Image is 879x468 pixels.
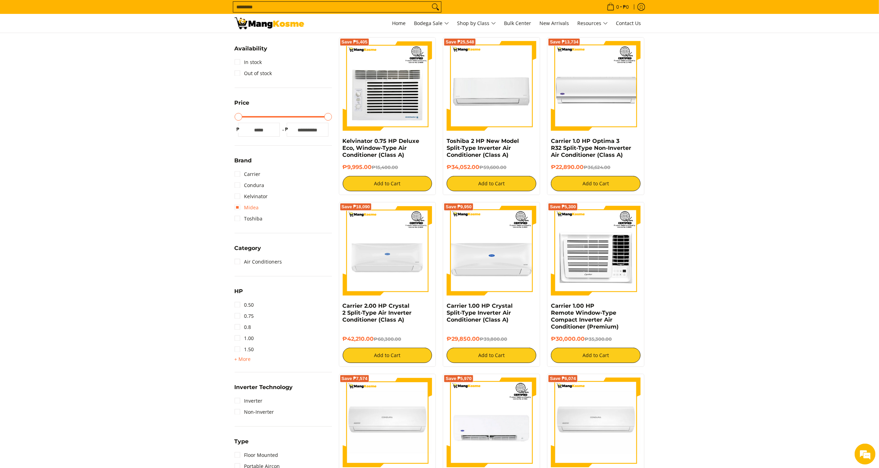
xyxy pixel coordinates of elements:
[372,164,398,170] del: ₱15,400.00
[389,14,409,33] a: Home
[480,336,507,342] del: ₱39,800.00
[551,348,641,363] button: Add to Cart
[551,41,641,131] img: Carrier 1.0 HP Optima 3 R32 Split-Type Non-Inverter Air Conditioner (Class A)
[374,336,401,342] del: ₱60,300.00
[235,299,254,310] a: 0.50
[235,322,251,333] a: 0.8
[342,40,368,44] span: Save ₱5,405
[343,378,432,467] img: condura-split-type-inverter-air-conditioner-class-b-full-view-mang-kosme
[235,158,252,163] span: Brand
[235,450,278,461] a: Floor Mounted
[343,348,432,363] button: Add to Cart
[235,333,254,344] a: 1.00
[235,310,254,322] a: 0.75
[235,256,282,267] a: Air Conditioners
[283,126,290,133] span: ₱
[235,126,242,133] span: ₱
[550,377,576,381] span: Save ₱6,074
[235,46,268,57] summary: Open
[343,176,432,191] button: Add to Cart
[235,439,249,444] span: Type
[235,68,272,79] a: Out of stock
[479,164,506,170] del: ₱59,600.00
[235,245,261,256] summary: Open
[235,100,250,106] span: Price
[414,19,449,28] span: Bodega Sale
[447,164,536,171] h6: ₱34,052.00
[235,158,252,169] summary: Open
[235,289,243,294] span: HP
[457,19,496,28] span: Shop by Class
[235,344,254,355] a: 1.50
[235,46,268,51] span: Availability
[235,356,251,362] span: + More
[504,20,531,26] span: Bulk Center
[578,19,608,28] span: Resources
[501,14,535,33] a: Bulk Center
[235,213,263,224] a: Toshiba
[411,14,453,33] a: Bodega Sale
[311,14,645,33] nav: Main Menu
[342,205,370,209] span: Save ₱18,090
[446,377,472,381] span: Save ₱5,970
[551,336,641,342] h6: ₱30,000.00
[343,302,412,323] a: Carrier 2.00 HP Crystal 2 Split-Type Air Inverter Conditioner (Class A)
[551,164,641,171] h6: ₱22,890.00
[235,245,261,251] span: Category
[235,355,251,363] summary: Open
[536,14,573,33] a: New Arrivals
[454,14,499,33] a: Shop by Class
[551,206,641,296] img: Carrier 1.00 HP Remote Window-Type Compact Inverter Air Conditioner (Premium)
[447,41,536,131] img: Toshiba 2 HP New Model Split-Type Inverter Air Conditioner (Class A)
[235,406,274,418] a: Non-Inverter
[447,378,536,467] img: Carrier 1.00 HP Aura Split-Type Inverter Air Conditioner (Premium)
[622,5,630,9] span: ₱0
[605,3,631,11] span: •
[235,191,268,202] a: Kelvinator
[235,202,259,213] a: Midea
[447,206,536,296] img: Carrier 1.00 HP Crystal Split-Type Inverter Air Conditioner (Class A)
[551,176,641,191] button: Add to Cart
[446,205,472,209] span: Save ₱9,950
[343,138,420,158] a: Kelvinator 0.75 HP Deluxe Eco, Window-Type Air Conditioner (Class A)
[446,40,474,44] span: Save ₱25,548
[235,439,249,450] summary: Open
[447,138,519,158] a: Toshiba 2 HP New Model Split-Type Inverter Air Conditioner (Class A)
[447,302,513,323] a: Carrier 1.00 HP Crystal Split-Type Inverter Air Conditioner (Class A)
[551,302,619,330] a: Carrier 1.00 HP Remote Window-Type Compact Inverter Air Conditioner (Premium)
[235,385,293,390] span: Inverter Technology
[235,57,262,68] a: In stock
[343,336,432,342] h6: ₱42,210.00
[574,14,611,33] a: Resources
[235,180,264,191] a: Condura
[550,40,578,44] span: Save ₱13,734
[343,41,432,131] img: Kelvinator 0.75 HP Deluxe Eco, Window-Type Air Conditioner (Class A)
[235,385,293,395] summary: Open
[343,206,432,296] img: Carrier 2.00 HP Crystal 2 Split-Type Air Inverter Conditioner (Class A)
[551,138,631,158] a: Carrier 1.0 HP Optima 3 R32 Split-Type Non-Inverter Air Conditioner (Class A)
[447,176,536,191] button: Add to Cart
[430,2,441,12] button: Search
[551,378,641,467] img: condura-split-type-inverter-air-conditioner-class-b-full-view-mang-kosme
[342,377,368,381] span: Save ₱7,574
[235,17,304,29] img: Bodega Sale Aircon l Mang Kosme: Home Appliances Warehouse Sale
[584,164,610,170] del: ₱36,624.00
[235,100,250,111] summary: Open
[550,205,576,209] span: Save ₱5,300
[585,336,612,342] del: ₱35,300.00
[235,289,243,299] summary: Open
[235,169,261,180] a: Carrier
[447,348,536,363] button: Add to Cart
[613,14,645,33] a: Contact Us
[616,5,620,9] span: 0
[392,20,406,26] span: Home
[616,20,641,26] span: Contact Us
[343,164,432,171] h6: ₱9,995.00
[447,336,536,342] h6: ₱29,850.00
[235,395,263,406] a: Inverter
[540,20,569,26] span: New Arrivals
